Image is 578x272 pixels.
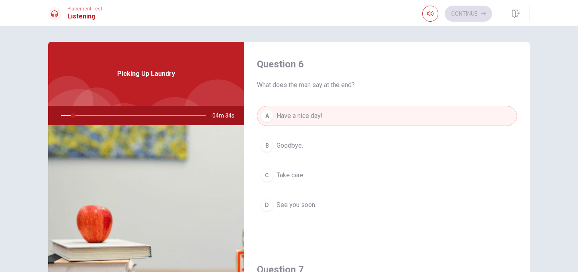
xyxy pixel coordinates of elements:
[257,195,517,215] button: DSee you soon.
[257,58,517,71] h4: Question 6
[277,171,305,180] span: Take care.
[67,6,102,12] span: Placement Test
[67,12,102,21] h1: Listening
[257,80,517,90] span: What does the man say at the end?
[257,106,517,126] button: AHave a nice day!
[277,141,303,150] span: Goodbye.
[261,110,273,122] div: A
[117,69,175,79] span: Picking Up Laundry
[277,200,316,210] span: See you soon.
[261,199,273,211] div: D
[261,139,273,152] div: B
[261,169,273,182] div: C
[257,165,517,185] button: CTake care.
[257,136,517,156] button: BGoodbye.
[212,106,241,125] span: 04m 34s
[277,111,323,121] span: Have a nice day!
